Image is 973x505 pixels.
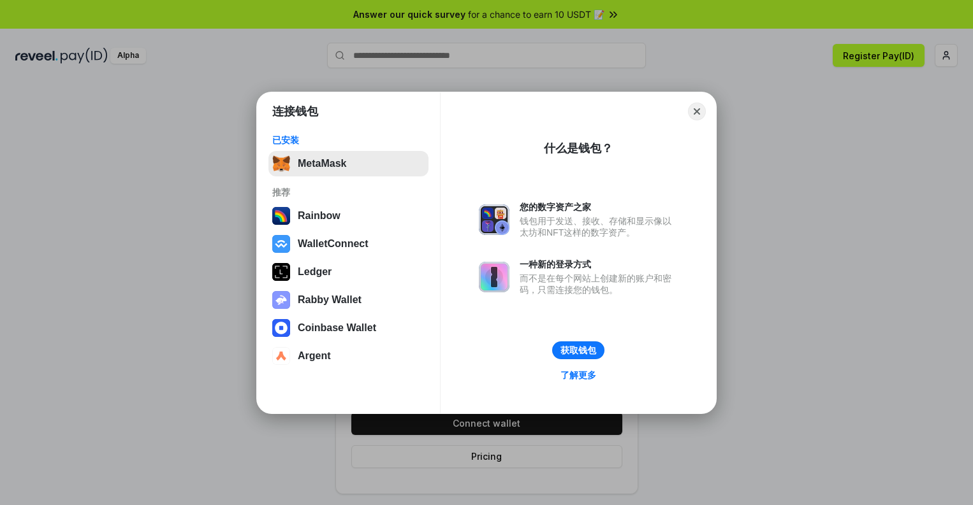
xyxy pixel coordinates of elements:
div: 而不是在每个网站上创建新的账户和密码，只需连接您的钱包。 [520,273,678,295]
img: svg+xml,%3Csvg%20xmlns%3D%22http%3A%2F%2Fwww.w3.org%2F2000%2Fsvg%22%20fill%3D%22none%22%20viewBox... [479,204,509,235]
div: WalletConnect [298,238,369,250]
div: Rainbow [298,210,340,222]
button: Rabby Wallet [268,287,428,313]
div: 一种新的登录方式 [520,259,678,270]
button: Ledger [268,259,428,285]
button: Argent [268,343,428,369]
img: svg+xml,%3Csvg%20fill%3D%22none%22%20height%3D%2233%22%20viewBox%3D%220%200%2035%2033%22%20width%... [272,155,290,173]
button: Rainbow [268,203,428,229]
img: svg+xml,%3Csvg%20xmlns%3D%22http%3A%2F%2Fwww.w3.org%2F2000%2Fsvg%22%20width%3D%2228%22%20height%3... [272,263,290,281]
img: svg+xml,%3Csvg%20xmlns%3D%22http%3A%2F%2Fwww.w3.org%2F2000%2Fsvg%22%20fill%3D%22none%22%20viewBox... [479,262,509,292]
div: 已安装 [272,134,425,146]
div: Rabby Wallet [298,294,362,306]
a: 了解更多 [553,367,604,383]
div: Coinbase Wallet [298,322,376,334]
div: Argent [298,350,331,362]
div: 推荐 [272,187,425,198]
div: 了解更多 [560,369,596,381]
button: MetaMask [268,151,428,176]
img: svg+xml,%3Csvg%20width%3D%2228%22%20height%3D%2228%22%20viewBox%3D%220%200%2028%2028%22%20fill%3D... [272,347,290,365]
img: svg+xml,%3Csvg%20xmlns%3D%22http%3A%2F%2Fwww.w3.org%2F2000%2Fsvg%22%20fill%3D%22none%22%20viewBox... [272,291,290,309]
div: 获取钱包 [560,345,596,356]
img: svg+xml,%3Csvg%20width%3D%22120%22%20height%3D%22120%22%20viewBox%3D%220%200%20120%20120%22%20fil... [272,207,290,225]
button: Close [688,103,706,120]
div: 钱包用于发送、接收、存储和显示像以太坊和NFT这样的数字资产。 [520,215,678,238]
h1: 连接钱包 [272,104,318,119]
img: svg+xml,%3Csvg%20width%3D%2228%22%20height%3D%2228%22%20viewBox%3D%220%200%2028%2028%22%20fill%3D... [272,319,290,337]
button: 获取钱包 [552,341,604,359]
div: 您的数字资产之家 [520,201,678,213]
div: Ledger [298,266,332,278]
button: Coinbase Wallet [268,315,428,341]
div: 什么是钱包？ [544,141,613,156]
img: svg+xml,%3Csvg%20width%3D%2228%22%20height%3D%2228%22%20viewBox%3D%220%200%2028%2028%22%20fill%3D... [272,235,290,253]
div: MetaMask [298,158,346,169]
button: WalletConnect [268,231,428,257]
